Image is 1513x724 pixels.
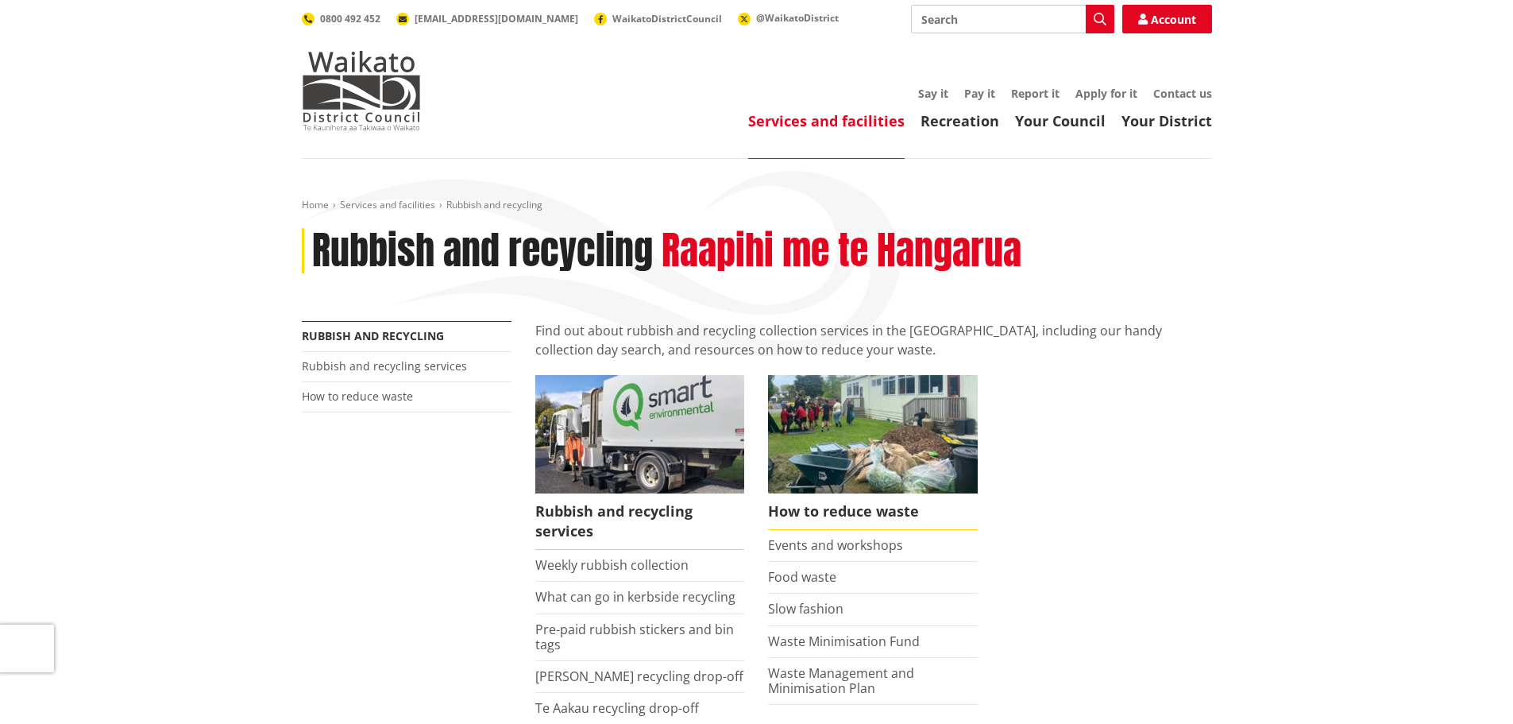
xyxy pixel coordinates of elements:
span: WaikatoDistrictCouncil [612,12,722,25]
a: Food waste [768,568,836,586]
a: 0800 492 452 [302,12,380,25]
a: Slow fashion [768,600,843,618]
a: Weekly rubbish collection [535,556,689,574]
a: Waste Minimisation Fund [768,633,920,650]
a: [PERSON_NAME] recycling drop-off [535,668,743,685]
p: Find out about rubbish and recycling collection services in the [GEOGRAPHIC_DATA], including our ... [535,321,1212,359]
span: Rubbish and recycling services [535,494,745,550]
a: How to reduce waste [768,375,978,530]
a: Recreation [921,111,999,130]
a: WaikatoDistrictCouncil [594,12,722,25]
a: Your District [1121,111,1212,130]
a: Te Aakau recycling drop-off [535,699,699,717]
a: Apply for it [1075,86,1137,101]
a: Events and workshops [768,536,903,554]
span: How to reduce waste [768,494,978,530]
a: Home [302,198,329,211]
span: Rubbish and recycling [446,198,542,211]
span: @WaikatoDistrict [756,11,839,25]
h2: Raapihi me te Hangarua [662,228,1021,274]
a: @WaikatoDistrict [738,11,839,25]
a: Pay it [964,86,995,101]
span: 0800 492 452 [320,12,380,25]
a: Contact us [1153,86,1212,101]
a: What can go in kerbside recycling [535,588,735,606]
nav: breadcrumb [302,199,1212,212]
a: Services and facilities [748,111,905,130]
a: [EMAIL_ADDRESS][DOMAIN_NAME] [396,12,578,25]
a: Your Council [1015,111,1106,130]
a: Rubbish and recycling services [302,358,467,374]
a: Rubbish and recycling services [535,375,745,550]
img: Rubbish and recycling services [535,375,745,493]
a: Account [1122,5,1212,33]
span: [EMAIL_ADDRESS][DOMAIN_NAME] [415,12,578,25]
a: Say it [918,86,948,101]
a: Rubbish and recycling [302,328,444,343]
a: How to reduce waste [302,389,413,404]
a: Waste Management and Minimisation Plan [768,664,914,697]
input: Search input [911,5,1114,33]
a: Report it [1011,86,1059,101]
img: Reducing waste [768,375,978,493]
a: Services and facilities [340,198,435,211]
h1: Rubbish and recycling [312,228,653,274]
a: Pre-paid rubbish stickers and bin tags [535,621,734,653]
img: Waikato District Council - Te Kaunihera aa Takiwaa o Waikato [302,51,421,130]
